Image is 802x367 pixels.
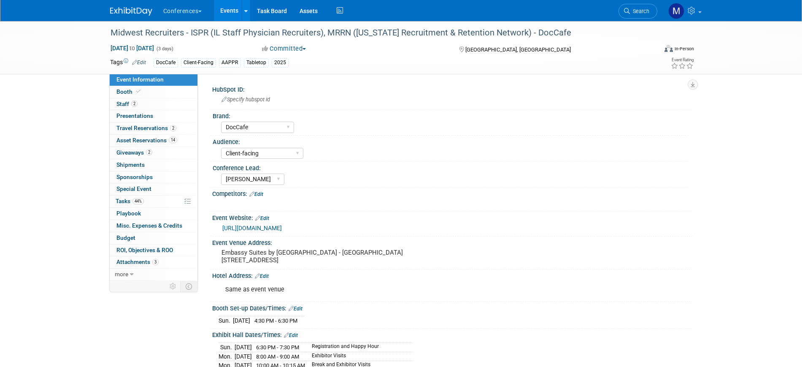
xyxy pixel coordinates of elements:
div: Event Website: [212,212,692,223]
a: Shipments [110,159,197,171]
a: Edit [255,215,269,221]
img: Format-Inperson.png [664,45,673,52]
a: Giveaways2 [110,147,197,159]
div: HubSpot ID: [212,83,692,94]
a: Special Event [110,183,197,195]
pre: Embassy Suites by [GEOGRAPHIC_DATA] - [GEOGRAPHIC_DATA] [STREET_ADDRESS] [221,249,403,264]
div: Event Venue Address: [212,237,692,247]
span: Presentations [116,112,153,119]
a: Travel Reservations2 [110,122,197,134]
div: Audience: [213,136,689,146]
span: Tasks [116,198,144,204]
div: Exhibit Hall Dates/Times: [212,329,692,340]
div: DocCafe [154,58,178,67]
td: Tags [110,58,146,68]
a: Edit [132,60,146,65]
span: Travel Reservations [116,125,176,131]
td: [DATE] [235,352,252,361]
a: Budget [110,232,197,244]
a: Asset Reservations14 [110,135,197,147]
td: Exhibitor Visits [307,352,413,361]
a: [URL][DOMAIN_NAME] [222,225,282,231]
td: Mon. [219,352,235,361]
div: Event Format [608,44,694,57]
a: Staff2 [110,98,197,110]
span: Event Information [116,76,164,83]
td: Sun. [219,343,235,352]
span: Attachments [116,258,159,265]
a: Event Information [110,74,197,86]
span: 14 [169,137,177,143]
a: Sponsorships [110,171,197,183]
a: Presentations [110,110,197,122]
span: 2 [131,101,138,107]
a: Search [618,4,657,19]
a: Misc. Expenses & Credits [110,220,197,232]
div: In-Person [674,46,694,52]
td: Sun. [219,316,233,325]
a: Attachments3 [110,256,197,268]
span: [GEOGRAPHIC_DATA], [GEOGRAPHIC_DATA] [465,46,571,53]
td: [DATE] [235,343,252,352]
a: Edit [284,332,298,338]
img: ExhibitDay [110,7,152,16]
a: more [110,269,197,280]
span: to [128,45,136,52]
span: 3 [152,259,159,265]
img: Marygrace LeGros [668,3,684,19]
div: Same as event venue [219,281,599,298]
a: Tasks44% [110,196,197,207]
i: Booth reservation complete [136,89,140,94]
a: ROI, Objectives & ROO [110,245,197,256]
div: Hotel Address: [212,269,692,280]
span: more [115,271,128,277]
span: 6:30 PM - 7:30 PM [256,344,299,351]
span: Sponsorships [116,174,153,180]
button: Committed [259,44,309,53]
a: Playbook [110,208,197,220]
span: Asset Reservations [116,137,177,144]
div: Brand: [213,110,689,120]
span: 2 [146,149,152,155]
a: Edit [289,306,302,312]
span: Misc. Expenses & Credits [116,222,182,229]
a: Booth [110,86,197,98]
span: [DATE] [DATE] [110,44,154,52]
span: 2 [170,125,176,131]
span: Booth [116,88,142,95]
td: Registration and Happy Hour [307,343,413,352]
td: [DATE] [233,316,250,325]
span: Playbook [116,210,141,217]
div: Booth Set-up Dates/Times: [212,302,692,313]
span: Search [630,8,649,14]
span: Special Event [116,185,151,192]
a: Edit [249,191,263,197]
td: Personalize Event Tab Strip [166,281,181,292]
div: AAPPR [219,58,241,67]
div: 2025 [272,58,289,67]
div: Event Rating [671,58,694,62]
span: Specify hubspot id [221,96,270,103]
span: 4:30 PM - 6:30 PM [254,318,297,324]
span: (3 days) [156,46,173,52]
span: Giveaways [116,149,152,156]
div: Midwest Recruiters - ISPR (IL Staff Physician Recruiters), MRRN ([US_STATE] Recruitment & Retenti... [108,25,645,41]
div: Tabletop [244,58,269,67]
a: Edit [255,273,269,279]
td: Toggle Event Tabs [180,281,197,292]
span: 44% [132,198,144,204]
span: Staff [116,101,138,107]
div: Conference Lead: [213,162,689,172]
span: Budget [116,234,135,241]
span: 8:00 AM - 9:00 AM [256,353,299,360]
div: Client-Facing [181,58,216,67]
span: Shipments [116,161,145,168]
div: Competitors: [212,188,692,198]
span: ROI, Objectives & ROO [116,247,173,253]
